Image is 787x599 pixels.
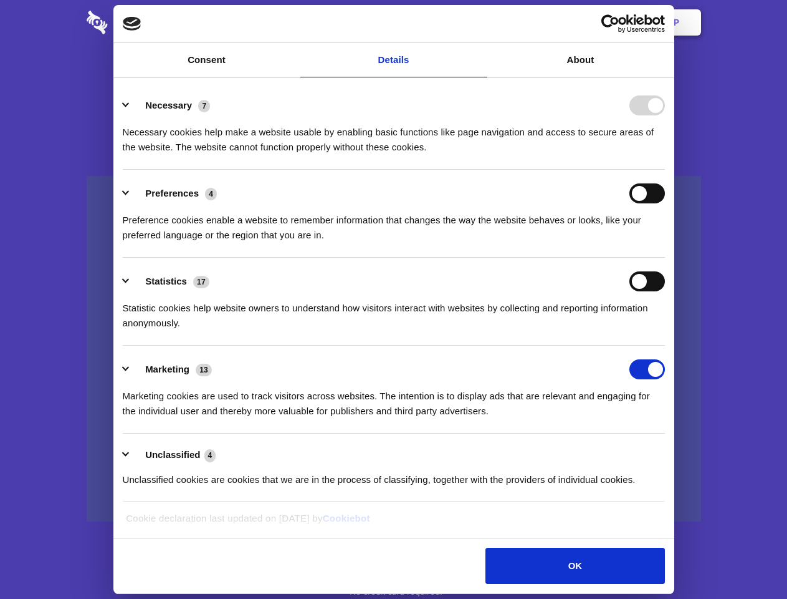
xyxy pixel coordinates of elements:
a: Contact [505,3,563,42]
h4: Auto-redaction of sensitive data, encrypted data sharing and self-destructing private chats. Shar... [87,114,701,155]
h1: Eliminate Slack Data Loss. [87,56,701,101]
button: Necessary (7) [123,95,218,115]
div: Cookie declaration last updated on [DATE] by [117,511,670,535]
a: Wistia video thumbnail [87,176,701,522]
label: Statistics [145,276,187,286]
label: Preferences [145,188,199,198]
button: Marketing (13) [123,359,220,379]
button: Unclassified (4) [123,447,224,463]
span: 4 [205,188,217,200]
div: Statistic cookies help website owners to understand how visitors interact with websites by collec... [123,291,665,331]
a: Pricing [366,3,420,42]
button: Statistics (17) [123,271,217,291]
img: logo [123,17,141,31]
div: Preference cookies enable a website to remember information that changes the way the website beha... [123,203,665,243]
button: Preferences (4) [123,183,225,203]
div: Unclassified cookies are cookies that we are in the process of classifying, together with the pro... [123,463,665,487]
span: 17 [193,276,209,288]
a: Cookiebot [323,513,370,524]
iframe: Drift Widget Chat Controller [725,537,772,584]
label: Marketing [145,364,189,374]
span: 4 [204,449,216,462]
div: Marketing cookies are used to track visitors across websites. The intention is to display ads tha... [123,379,665,419]
a: Usercentrics Cookiebot - opens in a new window [556,14,665,33]
a: About [487,43,674,77]
div: Necessary cookies help make a website usable by enabling basic functions like page navigation and... [123,115,665,155]
a: Login [565,3,619,42]
a: Details [300,43,487,77]
a: Consent [113,43,300,77]
label: Necessary [145,100,192,110]
button: OK [485,548,664,584]
span: 7 [198,100,210,112]
img: logo-wordmark-white-trans-d4663122ce5f474addd5e946df7df03e33cb6a1c49d2221995e7729f52c070b2.svg [87,11,193,34]
span: 13 [196,364,212,376]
